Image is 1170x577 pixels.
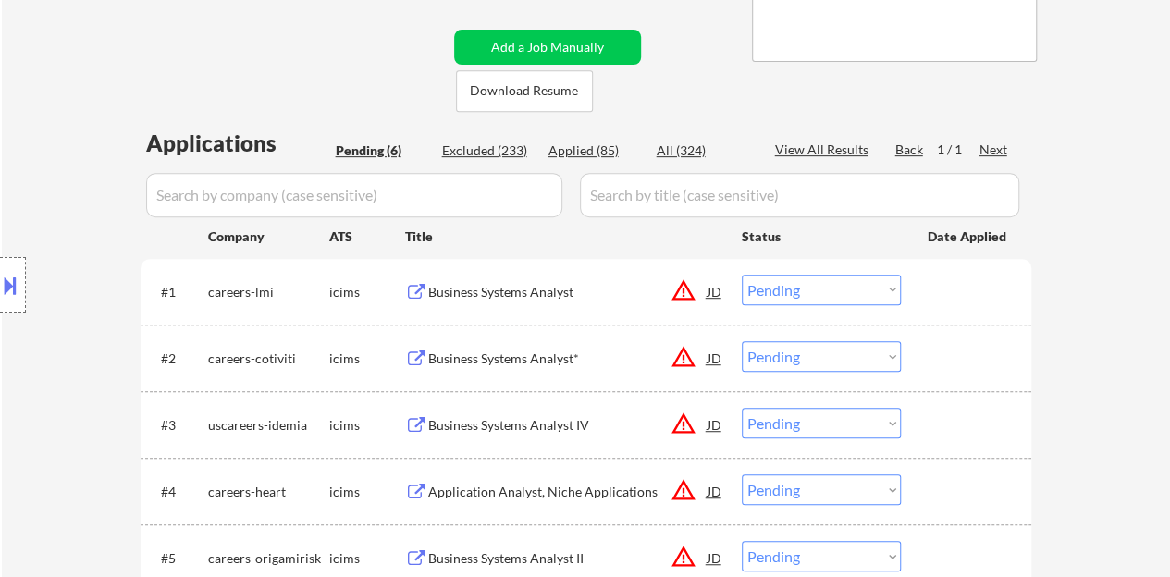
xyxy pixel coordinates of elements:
[428,483,708,501] div: Application Analyst, Niche Applications
[706,408,724,441] div: JD
[208,549,329,568] div: careers-origamirisk
[671,344,696,370] button: warning_amber
[329,283,405,301] div: icims
[329,549,405,568] div: icims
[329,416,405,435] div: icims
[706,541,724,574] div: JD
[146,173,562,217] input: Search by company (case sensitive)
[671,544,696,570] button: warning_amber
[671,411,696,436] button: warning_amber
[742,219,901,252] div: Status
[657,141,749,160] div: All (324)
[706,275,724,308] div: JD
[548,141,641,160] div: Applied (85)
[329,350,405,368] div: icims
[979,141,1009,159] div: Next
[671,477,696,503] button: warning_amber
[336,141,428,160] div: Pending (6)
[937,141,979,159] div: 1 / 1
[208,483,329,501] div: careers-heart
[895,141,925,159] div: Back
[454,30,641,65] button: Add a Job Manually
[329,227,405,246] div: ATS
[928,227,1009,246] div: Date Applied
[428,416,708,435] div: Business Systems Analyst IV
[428,283,708,301] div: Business Systems Analyst
[706,341,724,374] div: JD
[329,483,405,501] div: icims
[161,483,193,501] div: #4
[428,549,708,568] div: Business Systems Analyst II
[671,277,696,303] button: warning_amber
[706,474,724,508] div: JD
[456,70,593,112] button: Download Resume
[775,141,874,159] div: View All Results
[161,549,193,568] div: #5
[428,350,708,368] div: Business Systems Analyst*
[580,173,1019,217] input: Search by title (case sensitive)
[405,227,724,246] div: Title
[442,141,535,160] div: Excluded (233)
